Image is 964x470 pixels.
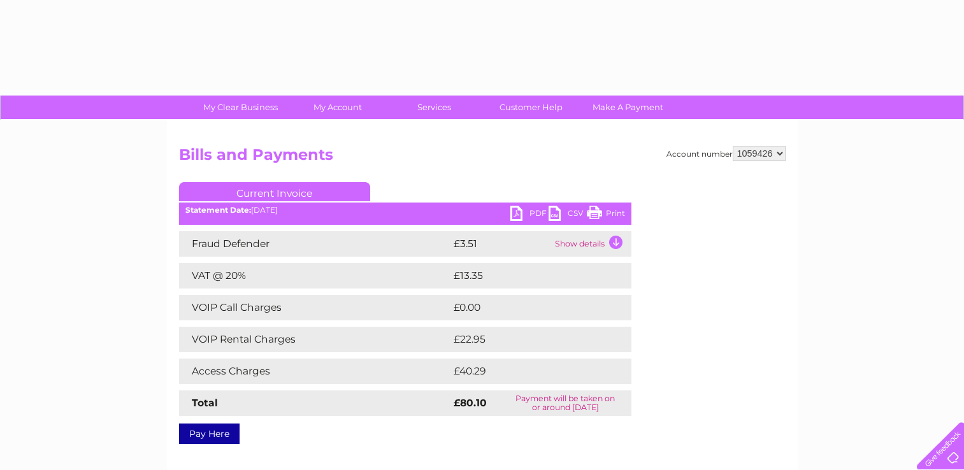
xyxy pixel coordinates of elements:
a: Print [587,206,625,224]
a: PDF [510,206,549,224]
td: Payment will be taken on or around [DATE] [500,390,631,416]
td: VAT @ 20% [179,263,450,288]
h2: Bills and Payments [179,146,786,170]
td: £13.35 [450,263,604,288]
div: [DATE] [179,206,631,215]
strong: £80.10 [454,397,487,409]
a: My Clear Business [188,96,293,119]
td: £0.00 [450,295,602,320]
a: Services [382,96,487,119]
a: Pay Here [179,424,240,444]
td: £40.29 [450,359,606,384]
b: Statement Date: [185,205,251,215]
td: Fraud Defender [179,231,450,257]
td: Access Charges [179,359,450,384]
a: Customer Help [478,96,584,119]
a: Current Invoice [179,182,370,201]
td: £22.95 [450,327,605,352]
div: Account number [666,146,786,161]
a: Make A Payment [575,96,680,119]
td: VOIP Call Charges [179,295,450,320]
td: £3.51 [450,231,552,257]
strong: Total [192,397,218,409]
td: VOIP Rental Charges [179,327,450,352]
a: My Account [285,96,390,119]
td: Show details [552,231,631,257]
a: CSV [549,206,587,224]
